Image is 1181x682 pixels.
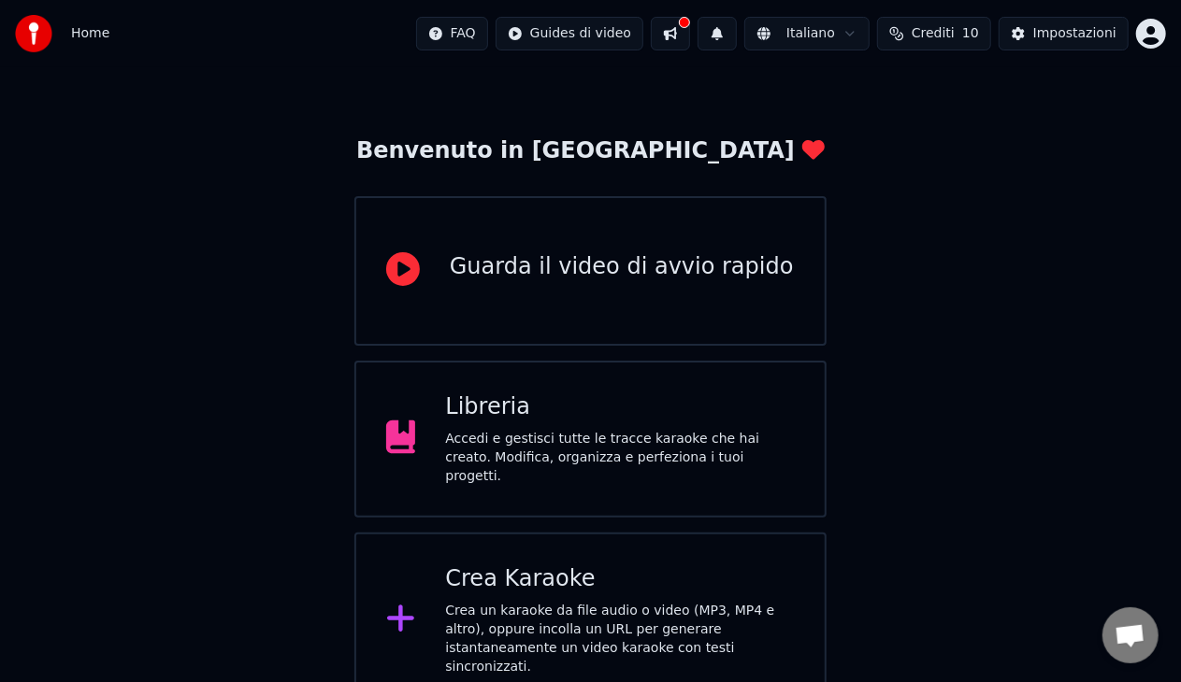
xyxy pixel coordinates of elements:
[496,17,643,50] button: Guides di video
[445,392,795,422] div: Libreria
[450,252,794,282] div: Guarda il video di avvio rapido
[1033,24,1116,43] div: Impostazioni
[15,15,52,52] img: youka
[912,24,955,43] span: Crediti
[877,17,991,50] button: Crediti10
[71,24,109,43] nav: breadcrumb
[445,602,795,676] div: Crea un karaoke da file audio o video (MP3, MP4 e altro), oppure incolla un URL per generare ista...
[962,24,979,43] span: 10
[999,17,1129,50] button: Impostazioni
[445,430,795,486] div: Accedi e gestisci tutte le tracce karaoke che hai creato. Modifica, organizza e perfeziona i tuoi...
[356,136,825,166] div: Benvenuto in [GEOGRAPHIC_DATA]
[1102,607,1159,663] div: Aprire la chat
[416,17,488,50] button: FAQ
[71,24,109,43] span: Home
[445,564,795,594] div: Crea Karaoke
